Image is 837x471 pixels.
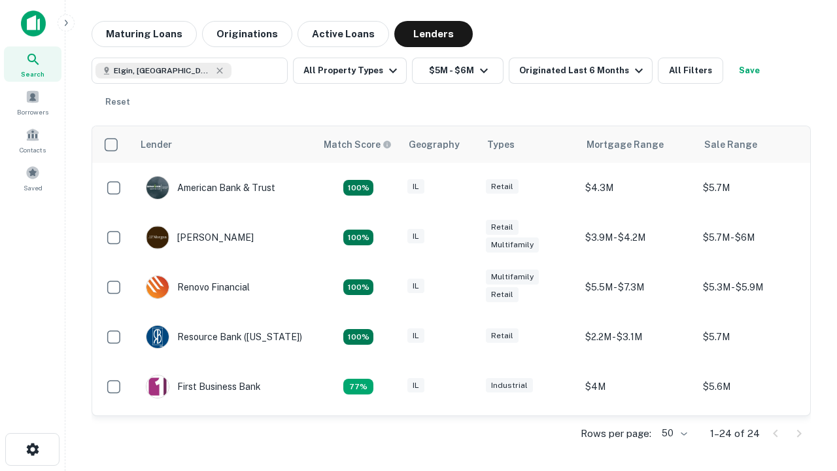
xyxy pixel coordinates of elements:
td: $5.1M [696,411,814,461]
div: IL [407,328,424,343]
div: Retail [486,287,519,302]
div: Matching Properties: 7, hasApolloMatch: undefined [343,180,373,196]
div: Industrial [486,378,533,393]
h6: Match Score [324,137,389,152]
div: Sale Range [704,137,757,152]
td: $4.3M [579,163,696,213]
th: Sale Range [696,126,814,163]
div: Retail [486,328,519,343]
div: Retail [486,220,519,235]
span: Elgin, [GEOGRAPHIC_DATA], [GEOGRAPHIC_DATA] [114,65,212,77]
div: IL [407,179,424,194]
th: Capitalize uses an advanced AI algorithm to match your search with the best lender. The match sco... [316,126,401,163]
td: $3.1M [579,411,696,461]
iframe: Chat Widget [772,366,837,429]
img: picture [146,375,169,398]
td: $5.5M - $7.3M [579,262,696,312]
button: $5M - $6M [412,58,504,84]
td: $5.3M - $5.9M [696,262,814,312]
span: Borrowers [17,107,48,117]
div: Matching Properties: 3, hasApolloMatch: undefined [343,379,373,394]
a: Borrowers [4,84,61,120]
div: Multifamily [486,270,539,285]
button: Lenders [394,21,473,47]
td: $5.7M [696,312,814,362]
p: Rows per page: [581,426,651,442]
div: American Bank & Trust [146,176,275,200]
button: Save your search to get updates of matches that match your search criteria. [728,58,770,84]
button: Active Loans [298,21,389,47]
td: $5.7M [696,163,814,213]
div: IL [407,279,424,294]
span: Saved [24,183,43,193]
th: Mortgage Range [579,126,696,163]
div: First Business Bank [146,375,261,398]
div: Retail [486,179,519,194]
div: Mortgage Range [587,137,664,152]
a: Contacts [4,122,61,158]
div: Matching Properties: 4, hasApolloMatch: undefined [343,279,373,295]
div: Types [487,137,515,152]
div: Renovo Financial [146,275,250,299]
img: capitalize-icon.png [21,10,46,37]
span: Contacts [20,145,46,155]
img: picture [146,276,169,298]
div: Resource Bank ([US_STATE]) [146,325,302,349]
div: Multifamily [486,237,539,253]
div: IL [407,229,424,244]
img: picture [146,177,169,199]
th: Types [479,126,579,163]
div: [PERSON_NAME] [146,226,254,249]
td: $5.6M [696,362,814,411]
div: 50 [657,424,689,443]
div: Matching Properties: 4, hasApolloMatch: undefined [343,230,373,245]
td: $5.7M - $6M [696,213,814,262]
div: Capitalize uses an advanced AI algorithm to match your search with the best lender. The match sco... [324,137,392,152]
div: Geography [409,137,460,152]
th: Geography [401,126,479,163]
div: IL [407,378,424,393]
button: All Property Types [293,58,407,84]
div: Matching Properties: 4, hasApolloMatch: undefined [343,329,373,345]
a: Saved [4,160,61,196]
button: Originations [202,21,292,47]
td: $3.9M - $4.2M [579,213,696,262]
td: $4M [579,362,696,411]
td: $2.2M - $3.1M [579,312,696,362]
button: All Filters [658,58,723,84]
img: picture [146,226,169,249]
button: Maturing Loans [92,21,197,47]
p: 1–24 of 24 [710,426,760,442]
div: Lender [141,137,172,152]
div: Originated Last 6 Months [519,63,647,78]
th: Lender [133,126,316,163]
button: Originated Last 6 Months [509,58,653,84]
a: Search [4,46,61,82]
span: Search [21,69,44,79]
button: Reset [97,89,139,115]
img: picture [146,326,169,348]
